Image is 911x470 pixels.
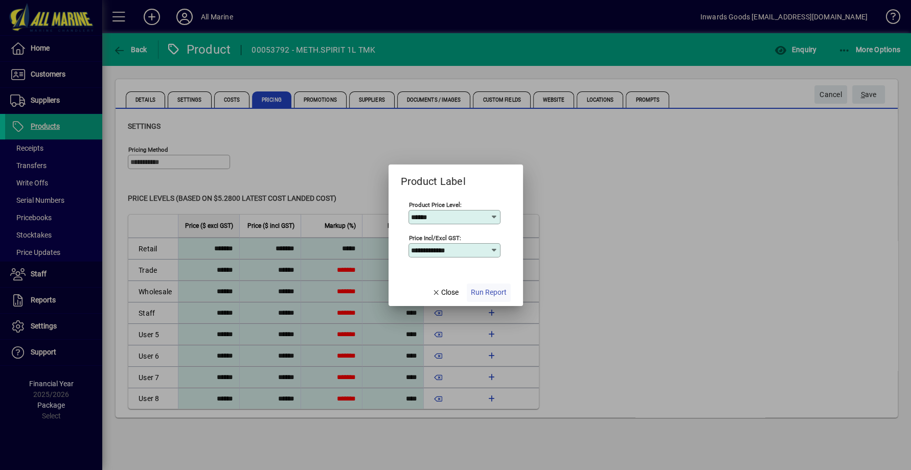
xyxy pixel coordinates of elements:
[471,287,507,298] span: Run Report
[432,287,459,298] span: Close
[409,201,462,208] mat-label: Product Price Level:
[389,165,478,190] h2: Product Label
[467,284,511,302] button: Run Report
[428,284,463,302] button: Close
[409,234,461,241] mat-label: Price Incl/Excl GST:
